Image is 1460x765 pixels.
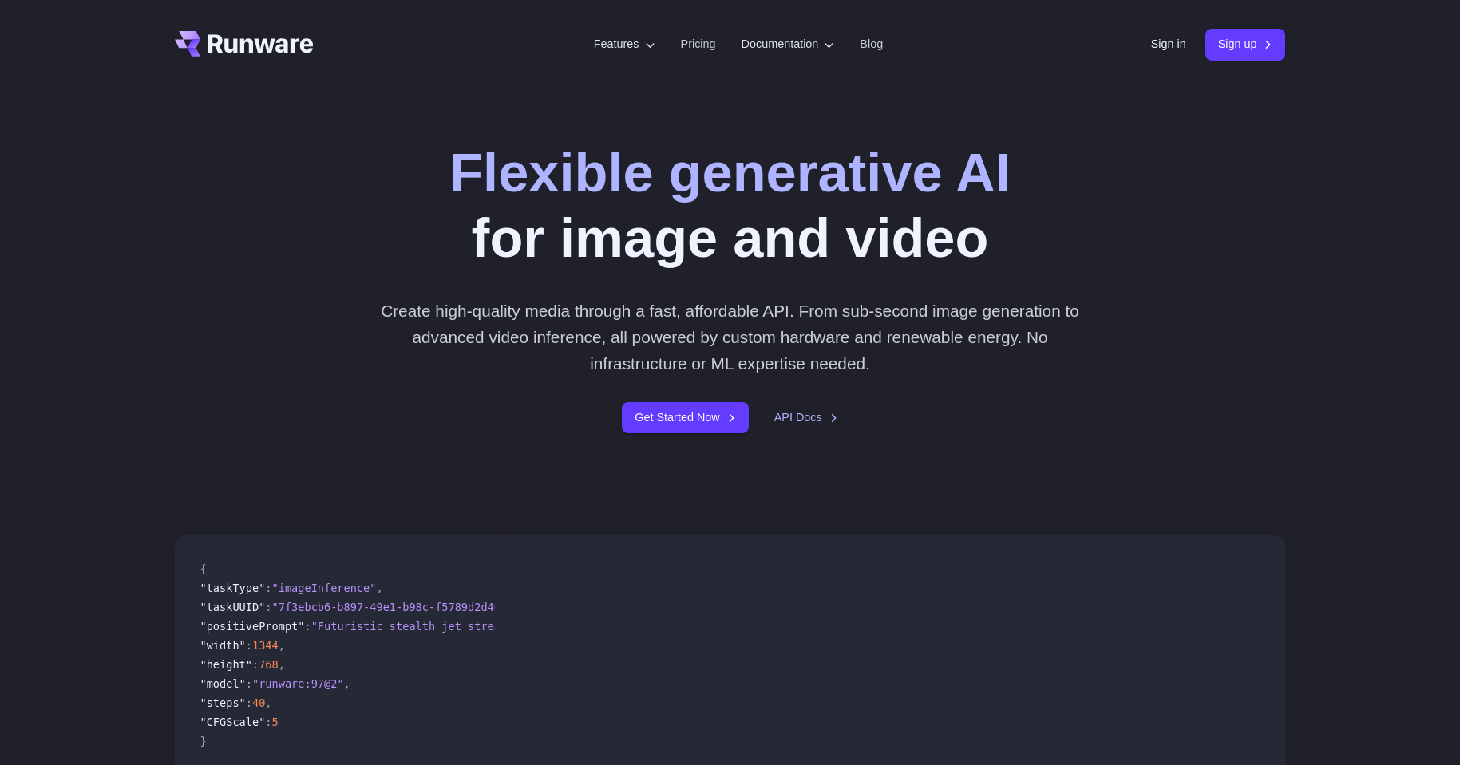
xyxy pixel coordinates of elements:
[265,601,271,613] span: :
[311,620,906,633] span: "Futuristic stealth jet streaking through a neon-lit cityscape with glowing purple exhaust"
[449,142,1011,203] strong: Flexible generative AI
[774,408,838,427] a: API Docs
[1205,29,1286,60] a: Sign up
[246,696,252,709] span: :
[200,562,207,575] span: {
[246,639,252,652] span: :
[200,696,246,709] span: "steps"
[265,696,271,709] span: ,
[279,639,285,652] span: ,
[344,677,350,690] span: ,
[304,620,311,633] span: :
[252,639,279,652] span: 1344
[200,735,207,747] span: }
[272,716,279,728] span: 5
[860,35,883,53] a: Blog
[252,696,265,709] span: 40
[272,601,520,613] span: "7f3ebcb6-b897-49e1-b98c-f5789d2d40d7"
[259,658,279,671] span: 768
[681,35,716,53] a: Pricing
[200,620,305,633] span: "positivePrompt"
[246,677,252,690] span: :
[200,658,252,671] span: "height"
[279,658,285,671] span: ,
[1151,35,1186,53] a: Sign in
[252,658,259,671] span: :
[175,31,314,57] a: Go to /
[265,582,271,594] span: :
[200,582,266,594] span: "taskType"
[265,716,271,728] span: :
[376,582,382,594] span: ,
[200,639,246,652] span: "width"
[272,582,377,594] span: "imageInference"
[374,298,1086,377] p: Create high-quality media through a fast, affordable API. From sub-second image generation to adv...
[622,402,748,433] a: Get Started Now
[200,677,246,690] span: "model"
[742,35,835,53] label: Documentation
[252,677,344,690] span: "runware:97@2"
[200,716,266,728] span: "CFGScale"
[594,35,655,53] label: Features
[200,601,266,613] span: "taskUUID"
[449,140,1011,272] h1: for image and video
